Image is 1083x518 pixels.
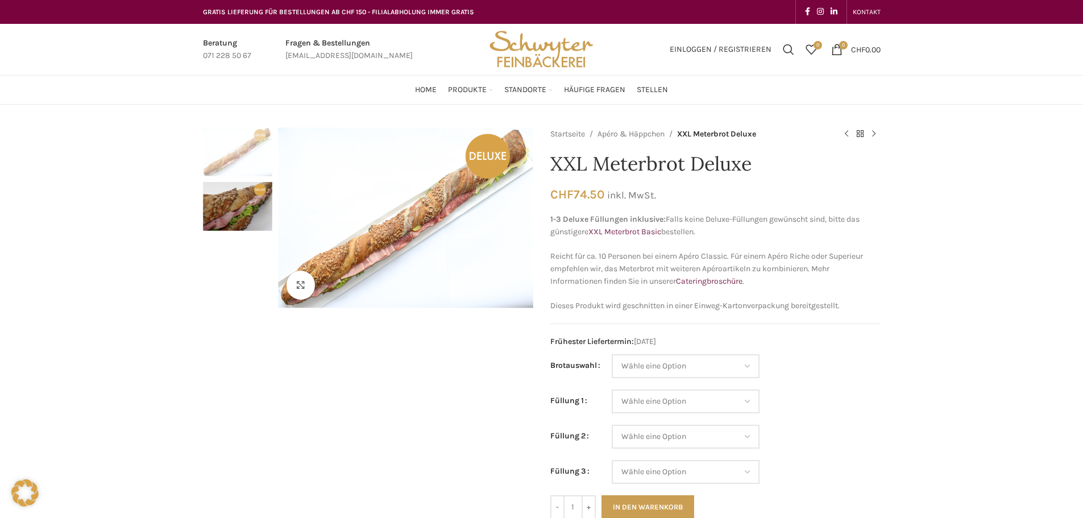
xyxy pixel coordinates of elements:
span: Häufige Fragen [564,85,625,96]
h1: XXL Meterbrot Deluxe [550,152,881,176]
a: Stellen [637,78,668,101]
p: Falls keine Deluxe-Füllungen gewünscht sind, bitte das günstigere bestellen. [550,213,881,239]
strong: 1-3 Deluxe Füllungen inklusive: [550,214,666,224]
label: Füllung 3 [550,465,590,478]
a: 0 CHF0.00 [825,38,886,61]
span: Standorte [504,85,546,96]
div: Meine Wunschliste [800,38,823,61]
p: Reicht für ca. 10 Personen bei einem Apéro Classic. Für einem Apéro Riche oder Superieur empfehle... [550,250,881,288]
a: Site logo [486,44,597,53]
a: 0 [800,38,823,61]
span: Home [415,85,437,96]
a: Standorte [504,78,553,101]
a: Suchen [777,38,800,61]
span: Einloggen / Registrieren [670,45,771,53]
span: CHF [550,187,574,201]
a: KONTAKT [853,1,881,23]
nav: Breadcrumb [550,127,828,141]
label: Brotauswahl [550,359,600,372]
a: Next product [867,127,881,141]
a: Startseite [550,128,585,140]
a: Infobox link [285,37,413,63]
a: Instagram social link [814,4,827,20]
a: Previous product [840,127,853,141]
span: Stellen [637,85,668,96]
bdi: 74.50 [550,187,604,201]
small: inkl. MwSt. [607,189,656,201]
span: Frühester Liefertermin: [550,337,634,346]
label: Füllung 2 [550,430,589,442]
span: [DATE] [550,335,881,348]
label: Füllung 1 [550,395,587,407]
a: Einloggen / Registrieren [664,38,777,61]
span: 0 [839,41,848,49]
img: Bäckerei Schwyter [486,24,597,75]
div: Secondary navigation [847,1,886,23]
span: Produkte [448,85,487,96]
a: Häufige Fragen [564,78,625,101]
div: Main navigation [197,78,886,101]
a: Home [415,78,437,101]
p: Dieses Produkt wird geschnitten in einer Einweg-Kartonverpackung bereitgestellt. [550,300,881,312]
span: CHF [851,44,865,54]
a: Produkte [448,78,493,101]
span: XXL Meterbrot Deluxe [677,128,756,140]
div: 1 / 2 [275,127,536,308]
a: Infobox link [203,37,251,63]
a: Apéro & Häppchen [597,128,665,140]
span: 0 [814,41,822,49]
div: 2 / 2 [203,182,272,237]
a: Facebook social link [802,4,814,20]
span: GRATIS LIEFERUNG FÜR BESTELLUNGEN AB CHF 150 - FILIALABHOLUNG IMMER GRATIS [203,8,474,16]
a: Linkedin social link [827,4,841,20]
span: KONTAKT [853,8,881,16]
div: 1 / 2 [203,127,272,182]
a: XXL Meterbrot Basic [588,227,661,237]
bdi: 0.00 [851,44,881,54]
a: Cateringbroschüre [676,276,742,286]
